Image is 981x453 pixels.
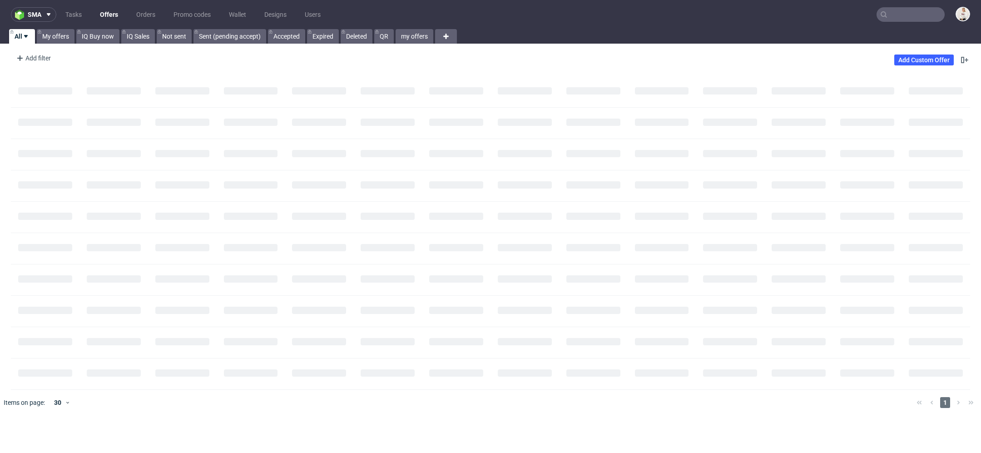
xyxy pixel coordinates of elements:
div: 30 [49,396,65,409]
img: Mari Fok [956,8,969,20]
a: my offers [396,29,433,44]
a: Add Custom Offer [894,55,954,65]
a: Designs [259,7,292,22]
div: Add filter [13,51,53,65]
a: My offers [37,29,74,44]
a: Not sent [157,29,192,44]
a: Users [299,7,326,22]
a: Promo codes [168,7,216,22]
button: sma [11,7,56,22]
a: QR [374,29,394,44]
a: Wallet [223,7,252,22]
a: Deleted [341,29,372,44]
img: logo [15,10,28,20]
a: Expired [307,29,339,44]
span: Items on page: [4,398,45,407]
a: Sent (pending accept) [193,29,266,44]
span: sma [28,11,41,18]
a: Orders [131,7,161,22]
a: Accepted [268,29,305,44]
a: Tasks [60,7,87,22]
a: All [9,29,35,44]
a: Offers [94,7,124,22]
a: IQ Sales [121,29,155,44]
span: 1 [940,397,950,408]
a: IQ Buy now [76,29,119,44]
